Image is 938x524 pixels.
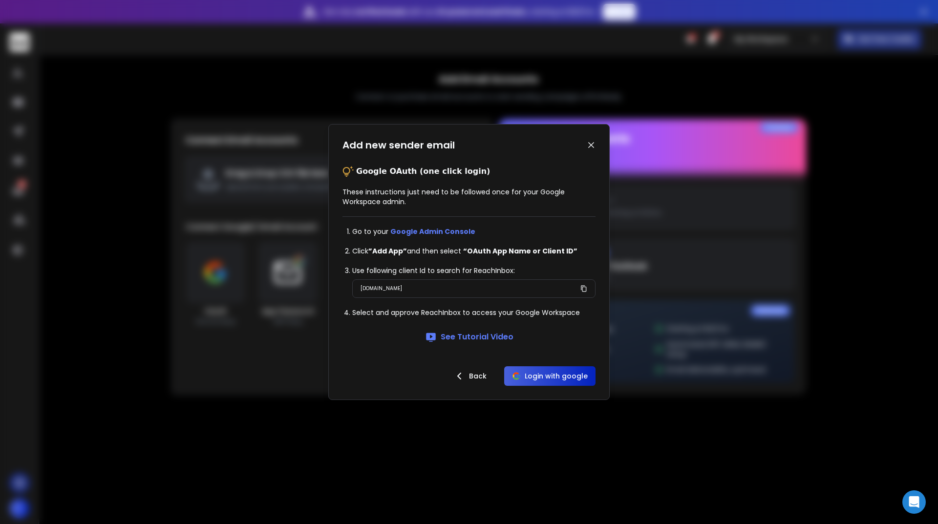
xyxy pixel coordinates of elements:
[352,246,596,256] li: Click and then select
[902,490,926,514] div: Open Intercom Messenger
[342,138,455,152] h1: Add new sender email
[361,284,402,293] p: [DOMAIN_NAME]
[356,166,490,177] p: Google OAuth (one click login)
[342,187,596,207] p: These instructions just need to be followed once for your Google Workspace admin.
[368,246,407,256] strong: ”Add App”
[352,227,596,236] li: Go to your
[425,331,513,343] a: See Tutorial Video
[390,227,475,236] a: Google Admin Console
[463,246,577,256] strong: “OAuth App Name or Client ID”
[446,366,494,386] button: Back
[342,166,354,177] img: tips
[352,308,596,317] li: Select and approve ReachInbox to access your Google Workspace
[504,366,596,386] button: Login with google
[352,266,596,275] li: Use following client Id to search for ReachInbox:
